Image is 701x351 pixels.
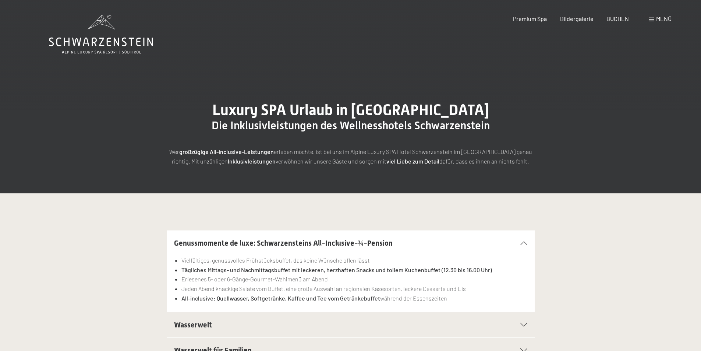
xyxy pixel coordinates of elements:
[174,239,393,248] span: Genussmomente de luxe: Schwarzensteins All-Inclusive-¾-Pension
[181,256,527,265] li: Vielfältiges, genussvolles Frühstücksbuffet, das keine Wünsche offen lässt
[560,15,594,22] a: Bildergalerie
[181,295,380,302] strong: All-inclusive: Quellwasser, Softgetränke, Kaffee und Tee vom Getränkebuffet
[606,15,629,22] a: BUCHEN
[513,15,547,22] a: Premium Spa
[228,158,276,165] strong: Inklusivleistungen
[181,266,492,273] strong: Tägliches Mittags- und Nachmittagsbuffet mit leckeren, herzhaften Snacks und tollem Kuchenbuffet ...
[181,294,527,303] li: während der Essenszeiten
[181,274,527,284] li: Erlesenes 5- oder 6-Gänge-Gourmet-Wahlmenü am Abend
[386,158,439,165] strong: viel Liebe zum Detail
[656,15,672,22] span: Menü
[167,147,535,166] p: Wer erleben möchte, ist bei uns im Alpine Luxury SPA Hotel Schwarzenstein im [GEOGRAPHIC_DATA] ge...
[212,101,489,119] span: Luxury SPA Urlaub in [GEOGRAPHIC_DATA]
[212,119,490,132] span: Die Inklusivleistungen des Wellnesshotels Schwarzenstein
[174,320,212,329] span: Wasserwelt
[179,148,274,155] strong: großzügige All-inclusive-Leistungen
[181,284,527,294] li: Jeden Abend knackige Salate vom Buffet, eine große Auswahl an regionalen Käsesorten, leckere Dess...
